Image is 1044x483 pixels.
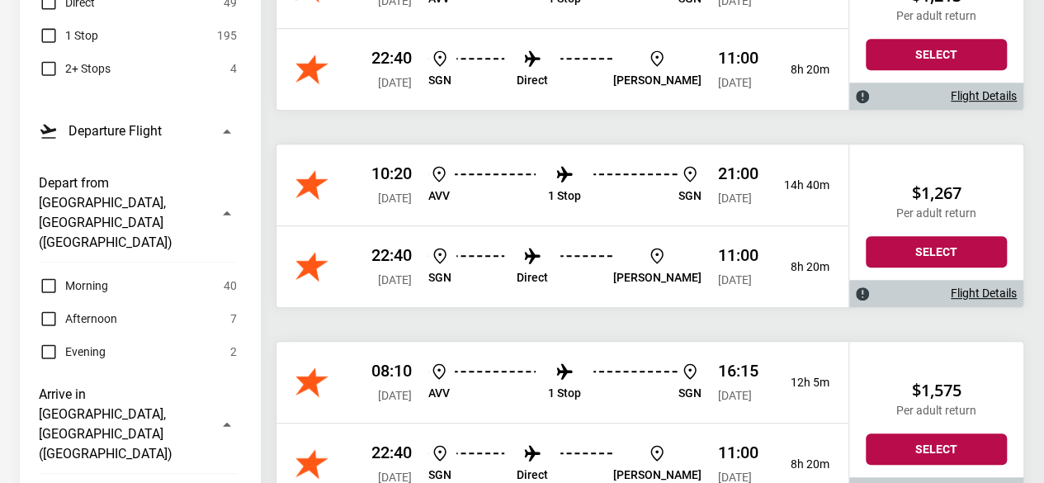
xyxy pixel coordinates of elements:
[866,433,1007,465] button: Select
[428,386,450,400] p: AVV
[718,361,758,381] p: 16:15
[39,342,106,362] label: Evening
[428,468,451,482] p: SGN
[517,271,548,285] p: Direct
[65,276,108,296] span: Morning
[772,457,829,471] p: 8h 20m
[378,389,412,402] span: [DATE]
[295,168,328,201] img: Jetstar
[613,468,702,482] p: [PERSON_NAME]
[866,183,1007,203] h2: $1,267
[371,245,412,265] p: 22:40
[68,121,162,141] h3: Departure Flight
[613,271,702,285] p: [PERSON_NAME]
[548,386,581,400] p: 1 Stop
[718,163,758,183] p: 21:00
[230,59,237,78] span: 4
[548,189,581,203] p: 1 Stop
[295,447,328,481] img: Jetstar
[39,26,98,45] label: 1 Stop
[718,76,752,89] span: [DATE]
[378,273,412,286] span: [DATE]
[866,206,1007,220] p: Per adult return
[39,173,207,253] h3: Depart from [GEOGRAPHIC_DATA], [GEOGRAPHIC_DATA] ([GEOGRAPHIC_DATA])
[772,178,829,192] p: 14h 40m
[65,309,117,329] span: Afternoon
[718,443,758,462] p: 11:00
[951,286,1017,301] a: Flight Details
[371,443,412,462] p: 22:40
[378,192,412,205] span: [DATE]
[371,361,412,381] p: 08:10
[866,381,1007,400] h2: $1,575
[65,342,106,362] span: Evening
[428,189,450,203] p: AVV
[849,83,1023,110] div: Flight Details
[224,276,237,296] span: 40
[428,271,451,285] p: SGN
[866,9,1007,23] p: Per adult return
[866,39,1007,70] button: Select
[39,276,108,296] label: Morning
[718,192,752,205] span: [DATE]
[772,376,829,390] p: 12h 5m
[371,163,412,183] p: 10:20
[517,468,548,482] p: Direct
[295,366,328,399] img: Jetstar
[718,273,752,286] span: [DATE]
[39,111,237,150] button: Departure Flight
[678,386,702,400] p: SGN
[428,73,451,88] p: SGN
[276,144,848,307] div: Jetstar 10:20 [DATE] AVV 1 Stop SGN 21:00 [DATE] 14h 40mJetstar 22:40 [DATE] SGN Direct [PERSON_N...
[613,73,702,88] p: [PERSON_NAME]
[295,53,328,86] img: Jetstar
[678,189,702,203] p: SGN
[951,89,1017,103] a: Flight Details
[65,59,111,78] span: 2+ Stops
[371,48,412,68] p: 22:40
[39,309,117,329] label: Afternoon
[39,163,237,263] button: Depart from [GEOGRAPHIC_DATA], [GEOGRAPHIC_DATA] ([GEOGRAPHIC_DATA])
[217,26,237,45] span: 195
[230,342,237,362] span: 2
[517,73,548,88] p: Direct
[39,59,111,78] label: 2+ Stops
[849,280,1023,307] div: Flight Details
[230,309,237,329] span: 7
[866,404,1007,418] p: Per adult return
[39,385,207,464] h3: Arrive in [GEOGRAPHIC_DATA], [GEOGRAPHIC_DATA] ([GEOGRAPHIC_DATA])
[39,375,237,474] button: Arrive in [GEOGRAPHIC_DATA], [GEOGRAPHIC_DATA] ([GEOGRAPHIC_DATA])
[718,48,758,68] p: 11:00
[378,76,412,89] span: [DATE]
[866,236,1007,268] button: Select
[718,389,752,402] span: [DATE]
[718,245,758,265] p: 11:00
[772,260,829,274] p: 8h 20m
[65,26,98,45] span: 1 Stop
[772,63,829,77] p: 8h 20m
[295,250,328,283] img: Jetstar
